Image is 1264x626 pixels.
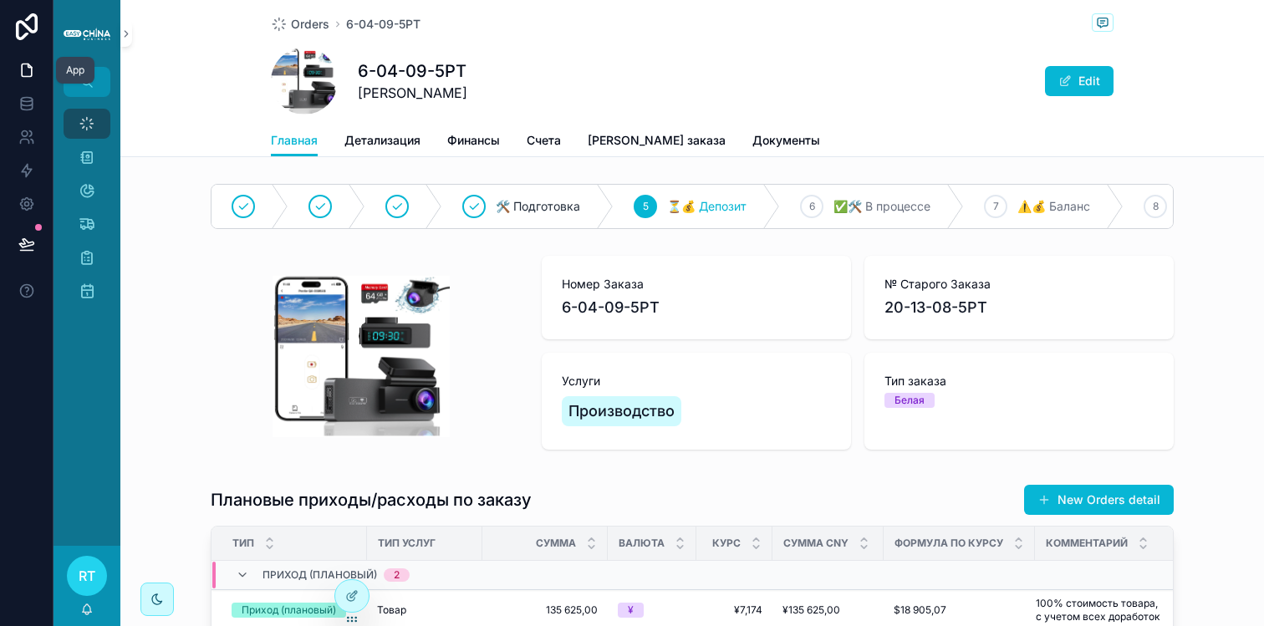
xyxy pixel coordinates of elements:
[1024,485,1174,515] button: New Orders detail
[211,488,532,511] h1: Плановые приходы/расходы по заказу
[588,125,726,159] a: [PERSON_NAME] заказа
[643,200,649,213] span: 5
[884,276,1154,293] span: № Старого Заказа
[358,59,467,83] h1: 6-04-09-5РТ
[993,200,999,213] span: 7
[618,603,686,618] a: ¥
[894,603,1025,617] a: $18 905,07
[1036,597,1165,623] a: 100% стоимость товара, с учетом всех доработок
[377,603,406,617] span: Товар
[242,603,336,618] div: Приход (плановый)
[833,198,930,215] span: ✅🛠️ В процессе
[527,125,561,159] a: Счета
[54,97,120,328] div: scrollable content
[378,537,436,550] span: Тип Услуг
[344,132,420,149] span: Детализация
[706,603,762,617] a: ¥7,174
[1017,198,1090,215] span: ⚠️💰 Баланс
[262,568,377,582] span: Приход (плановый)
[496,198,580,215] span: 🛠 Подготовка
[536,537,576,550] span: Сумма
[271,16,329,33] a: Orders
[273,276,450,437] img: f553c819-99de-4aa6-82c6-f9e7e44c0949-EJJLK4ULYkEVElt_rfgvBVKAxJM2uFvtq4kHmUyWxTU.png
[271,132,318,149] span: Главная
[1045,66,1114,96] button: Edit
[1046,537,1128,550] span: Комментарий
[752,125,820,159] a: Документы
[809,200,815,213] span: 6
[64,27,110,39] img: App logo
[712,537,741,550] span: Курс
[394,568,400,582] div: 2
[628,603,634,618] div: ¥
[447,132,500,149] span: Финансы
[562,373,831,389] span: Услуги
[782,603,874,617] a: ¥135 625,00
[291,16,329,33] span: Orders
[346,16,420,33] a: 6-04-09-5РТ
[492,603,598,617] a: 135 625,00
[66,64,84,77] div: App
[884,373,1154,389] span: Тип заказа
[1153,200,1159,213] span: 8
[894,603,946,617] span: $18 905,07
[588,132,726,149] span: [PERSON_NAME] заказа
[752,132,820,149] span: Документы
[79,566,95,586] span: RT
[894,393,925,408] div: Белая
[667,198,747,215] span: ⏳💰 Депозит
[232,537,254,550] span: Тип
[562,296,831,319] span: 6-04-09-5РТ
[232,603,357,618] a: Приход (плановый)
[568,400,675,423] span: Производство
[447,125,500,159] a: Финансы
[344,125,420,159] a: Детализация
[527,132,561,149] span: Счета
[894,537,1003,550] span: Формула По Курсу
[783,537,849,550] span: Сумма CNY
[782,603,840,617] span: ¥135 625,00
[562,276,831,293] span: Номер Заказа
[619,537,665,550] span: Валюта
[377,603,472,617] a: Товар
[271,125,318,157] a: Главная
[884,296,1154,319] span: 20-13-08-5РТ
[358,83,467,103] span: [PERSON_NAME]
